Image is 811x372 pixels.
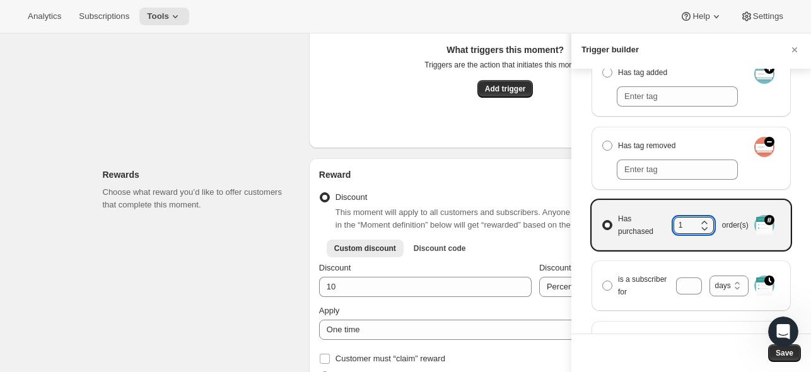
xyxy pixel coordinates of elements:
input: Enter tag [617,86,738,107]
span: Has tag added [618,66,667,79]
img: Profile image for Facundo [174,20,199,45]
div: We'll be back online [DATE] [26,194,211,207]
span: Home [49,275,77,284]
button: Messages [126,243,252,294]
span: Save [776,348,793,358]
button: Subscriptions [71,8,137,25]
button: Settings [733,8,791,25]
p: How can we help? [25,132,227,154]
span: Messages [168,275,211,284]
span: Has tag removed [618,139,675,152]
img: Profile image for Brian [198,20,223,45]
div: Send us a messageWe'll be back online [DATE] [13,170,240,218]
p: Hi [PERSON_NAME] 👋 [25,90,227,132]
input: Enter tag [617,160,738,180]
button: Save [768,344,801,362]
button: Tools [139,8,189,25]
span: Analytics [28,11,61,21]
button: Help [672,8,730,25]
img: logo [25,25,125,44]
input: is a subscriber for [676,277,701,294]
input: Has purchasedorder(s) [674,217,695,233]
span: Has purchased order(s) [618,212,749,238]
span: Tools [147,11,169,21]
button: Cancel [788,44,801,56]
span: Subscriptions [79,11,129,21]
span: Settings [753,11,783,21]
span: Help [692,11,709,21]
h3: Trigger builder [581,44,639,56]
iframe: Intercom live chat [768,317,798,347]
button: Analytics [20,8,69,25]
div: Send us a message [26,180,211,194]
img: Profile image for Emily [150,20,175,45]
span: is a subscriber for [618,273,749,298]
